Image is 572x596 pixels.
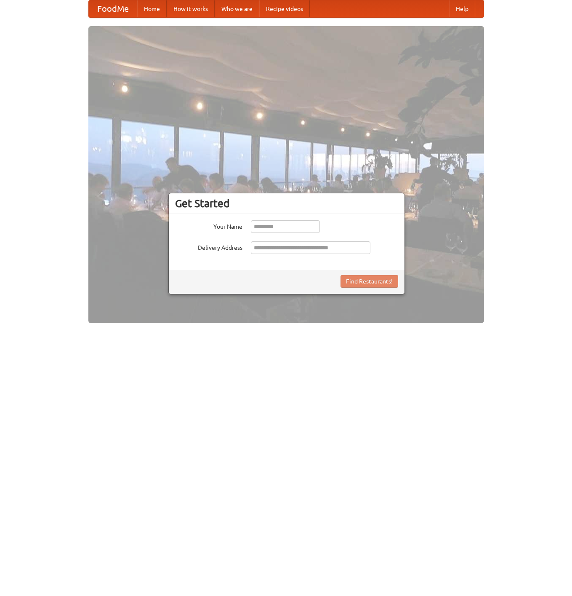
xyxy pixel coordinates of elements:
[341,275,398,288] button: Find Restaurants!
[89,0,137,17] a: FoodMe
[137,0,167,17] a: Home
[175,197,398,210] h3: Get Started
[259,0,310,17] a: Recipe videos
[175,241,242,252] label: Delivery Address
[167,0,215,17] a: How it works
[449,0,475,17] a: Help
[215,0,259,17] a: Who we are
[175,220,242,231] label: Your Name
